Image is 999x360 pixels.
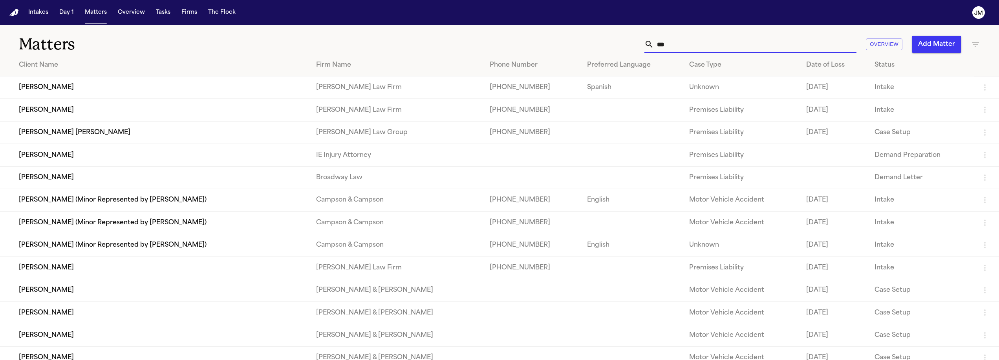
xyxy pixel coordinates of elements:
[310,234,483,256] td: Campson & Campson
[581,189,683,211] td: English
[310,324,483,346] td: [PERSON_NAME] & [PERSON_NAME]
[178,5,200,20] button: Firms
[310,189,483,211] td: Campson & Campson
[800,256,868,279] td: [DATE]
[310,166,483,189] td: Broadway Law
[868,279,974,301] td: Case Setup
[866,38,902,51] button: Overview
[683,256,800,279] td: Premises Liability
[82,5,110,20] button: Matters
[868,189,974,211] td: Intake
[310,302,483,324] td: [PERSON_NAME] & [PERSON_NAME]
[683,144,800,166] td: Premises Liability
[483,211,581,234] td: [PHONE_NUMBER]
[800,234,868,256] td: [DATE]
[683,76,800,99] td: Unknown
[310,76,483,99] td: [PERSON_NAME] Law Firm
[689,60,794,70] div: Case Type
[800,76,868,99] td: [DATE]
[581,76,683,99] td: Spanish
[868,234,974,256] td: Intake
[868,256,974,279] td: Intake
[800,211,868,234] td: [DATE]
[868,76,974,99] td: Intake
[683,211,800,234] td: Motor Vehicle Accident
[683,166,800,189] td: Premises Liability
[868,121,974,144] td: Case Setup
[587,60,677,70] div: Preferred Language
[912,36,961,53] button: Add Matter
[683,234,800,256] td: Unknown
[683,302,800,324] td: Motor Vehicle Accident
[483,189,581,211] td: [PHONE_NUMBER]
[483,121,581,144] td: [PHONE_NUMBER]
[310,256,483,279] td: [PERSON_NAME] Law Firm
[310,279,483,301] td: [PERSON_NAME] & [PERSON_NAME]
[205,5,239,20] button: The Flock
[483,256,581,279] td: [PHONE_NUMBER]
[310,211,483,234] td: Campson & Campson
[683,324,800,346] td: Motor Vehicle Accident
[800,189,868,211] td: [DATE]
[806,60,862,70] div: Date of Loss
[19,60,304,70] div: Client Name
[868,302,974,324] td: Case Setup
[310,99,483,121] td: [PERSON_NAME] Law Firm
[683,99,800,121] td: Premises Liability
[19,35,309,54] h1: Matters
[581,234,683,256] td: English
[800,99,868,121] td: [DATE]
[316,60,477,70] div: Firm Name
[483,99,581,121] td: [PHONE_NUMBER]
[868,99,974,121] td: Intake
[868,144,974,166] td: Demand Preparation
[310,121,483,144] td: [PERSON_NAME] Law Group
[490,60,575,70] div: Phone Number
[9,9,19,16] img: Finch Logo
[310,144,483,166] td: IE Injury Attorney
[800,324,868,346] td: [DATE]
[483,76,581,99] td: [PHONE_NUMBER]
[683,189,800,211] td: Motor Vehicle Accident
[875,60,968,70] div: Status
[483,234,581,256] td: [PHONE_NUMBER]
[25,5,51,20] button: Intakes
[683,121,800,144] td: Premises Liability
[868,211,974,234] td: Intake
[868,166,974,189] td: Demand Letter
[115,5,148,20] button: Overview
[868,324,974,346] td: Case Setup
[9,9,19,16] a: Home
[800,302,868,324] td: [DATE]
[56,5,77,20] button: Day 1
[800,279,868,301] td: [DATE]
[153,5,174,20] button: Tasks
[800,121,868,144] td: [DATE]
[683,279,800,301] td: Motor Vehicle Accident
